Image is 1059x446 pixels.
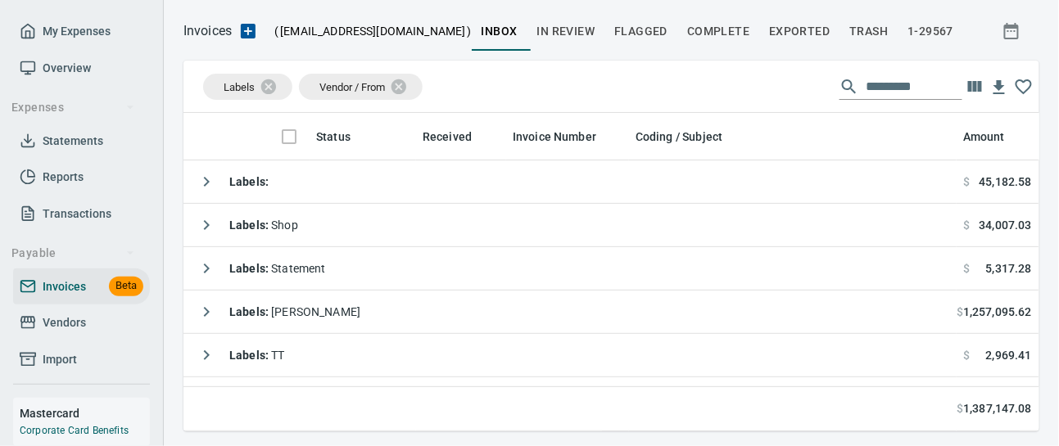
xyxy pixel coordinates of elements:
[423,127,472,146] span: Received
[537,21,595,42] span: In Review
[963,173,970,190] span: $
[963,127,1005,146] span: Amount
[13,268,150,305] a: InvoicesBeta
[299,74,423,100] div: Vendor / From
[636,127,744,146] span: Coding / Subject
[229,305,271,318] strong: Labels :
[183,21,232,41] nav: breadcrumb
[963,127,1026,146] span: Amount
[513,127,596,146] span: Invoice Number
[986,260,1032,277] span: 5,317.28
[11,243,135,264] span: Payable
[5,92,142,123] button: Expenses
[229,349,271,362] strong: Labels :
[203,74,292,100] div: Labels
[980,173,1032,190] span: 45,182.58
[687,21,749,42] span: Complete
[13,123,150,160] a: Statements
[769,21,830,42] span: Exported
[1011,74,1036,99] button: Click to remember these column choices
[43,349,77,370] span: Import
[109,277,143,295] span: Beta
[482,21,518,42] span: inbox
[963,400,1032,417] span: 1,387,147.08
[13,196,150,232] a: Transactions
[43,21,111,42] span: My Expenses
[229,218,298,232] span: Shop
[43,58,91,79] span: Overview
[963,260,970,277] span: $
[229,175,269,188] strong: Labels :
[224,81,255,93] span: Labels
[229,349,285,362] span: TT
[43,204,111,224] span: Transactions
[957,400,963,417] span: $
[980,217,1032,233] span: 34,007.03
[229,218,271,232] strong: Labels :
[265,23,472,39] p: ( )
[987,16,1039,46] button: Show invoices within a particular date range
[987,75,1011,100] button: Download Table
[11,97,135,118] span: Expenses
[13,13,150,50] a: My Expenses
[5,238,142,268] button: Payable
[13,50,150,87] a: Overview
[232,21,265,41] button: Upload an Invoice
[43,277,86,297] span: Invoices
[962,74,987,99] button: Choose columns to display
[908,21,954,42] span: 1-29567
[13,304,150,341] a: Vendors
[316,127,351,146] span: Status
[986,347,1032,363] span: 2,969.41
[43,131,103,151] span: Statements
[43,313,86,333] span: Vendors
[229,262,326,275] span: Statement
[278,23,467,39] span: [EMAIL_ADDRESS][DOMAIN_NAME]
[20,425,129,436] a: Corporate Card Benefits
[229,262,271,275] strong: Labels :
[13,341,150,378] a: Import
[614,21,668,42] span: Flagged
[423,127,493,146] span: Received
[513,127,618,146] span: Invoice Number
[963,347,970,363] span: $
[963,304,1032,320] span: 1,257,095.62
[13,159,150,196] a: Reports
[20,404,150,422] h6: Mastercard
[316,127,372,146] span: Status
[963,217,970,233] span: $
[43,167,84,187] span: Reports
[229,305,360,318] span: [PERSON_NAME]
[319,81,385,93] span: Vendor / From
[183,21,232,41] p: Invoices
[636,127,722,146] span: Coding / Subject
[850,21,889,42] span: trash
[957,304,963,320] span: $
